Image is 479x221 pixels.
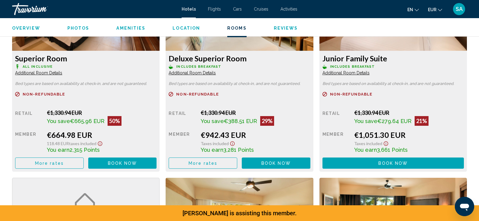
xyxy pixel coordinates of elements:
span: 2,315 Points [70,147,100,153]
span: Taxes included [201,141,229,146]
div: €1,330.94 EUR [354,109,464,116]
span: Includes Breakfast [330,65,375,69]
span: Photos [67,26,89,31]
button: More rates [15,158,84,169]
a: Activities [280,7,297,11]
div: Member [322,130,350,153]
span: More rates [189,161,217,166]
div: 50% [108,116,121,126]
span: Taxes included [354,141,382,146]
span: SA [456,6,463,12]
span: Reviews [274,26,298,31]
span: Book now [108,161,137,166]
button: Change currency [428,5,442,14]
span: Overview [12,26,40,31]
button: Change language [407,5,419,14]
div: €942.43 EUR [201,130,310,139]
button: Rooms [227,25,247,31]
span: All Inclusive [23,65,53,69]
span: Non-refundable [176,92,218,96]
button: Show Taxes and Fees disclaimer [382,139,390,146]
button: Book now [88,158,157,169]
span: EUR [428,7,436,12]
button: Photos [67,25,89,31]
a: Flights [208,7,221,11]
button: Overview [12,25,40,31]
span: Rooms [227,26,247,31]
p: Bed types are based on availability at check-in, and are not guaranteed. [169,82,310,86]
span: 118.48 EUR [47,141,69,146]
span: Book now [378,161,408,166]
span: Additional Room Details [169,70,216,75]
a: Travorium [12,3,176,15]
span: €388.51 EUR [224,118,257,124]
a: Hotels [182,7,196,11]
span: Non-refundable [330,92,372,96]
div: 21% [415,116,429,126]
p: Bed types are based on availability at check-in, and are not guaranteed. [15,82,157,86]
div: Retail [322,109,350,126]
span: €665.96 EUR [70,118,105,124]
div: €664.98 EUR [47,130,157,139]
button: More rates [169,158,237,169]
span: €279.64 EUR [377,118,412,124]
button: Show Taxes and Fees disclaimer [229,139,236,146]
button: Reviews [274,25,298,31]
button: Book now [322,158,464,169]
h3: Junior Family Suite [322,54,464,63]
div: €1,330.94 EUR [47,109,157,116]
button: Show Taxes and Fees disclaimer [96,139,104,146]
span: 3,281 Points [223,147,254,153]
span: Location [173,26,200,31]
a: Cars [233,7,242,11]
h3: Superior Room [15,54,157,63]
div: Member [169,130,196,153]
span: Book now [261,161,291,166]
span: Additional Room Details [322,70,370,75]
span: Additional Room Details [15,70,62,75]
h3: Deluxe Superior Room [169,54,310,63]
div: €1,330.94 EUR [201,109,310,116]
div: Member [15,130,42,153]
span: You earn [201,147,223,153]
button: Book now [242,158,310,169]
span: You save [47,118,70,124]
span: Amenities [116,26,145,31]
div: 29% [260,116,274,126]
div: Retail [15,109,42,126]
span: Non-refundable [23,92,65,96]
span: You earn [354,147,377,153]
p: Bed types are based on availability at check-in, and are not guaranteed. [322,82,464,86]
span: 3,661 Points [377,147,408,153]
span: You save [201,118,224,124]
div: Retail [169,109,196,126]
button: Location [173,25,200,31]
a: Cruises [254,7,268,11]
span: Taxes included [69,141,96,146]
span: You save [354,118,377,124]
iframe: Button to launch messaging window [455,197,474,216]
button: Amenities [116,25,145,31]
span: en [407,7,413,12]
button: User Menu [451,3,467,15]
span: Includes Breakfast [176,65,221,69]
span: [PERSON_NAME] is assisting this member. [183,210,297,217]
div: €1,051.30 EUR [354,130,464,139]
span: More rates [35,161,64,166]
span: You earn [47,147,70,153]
